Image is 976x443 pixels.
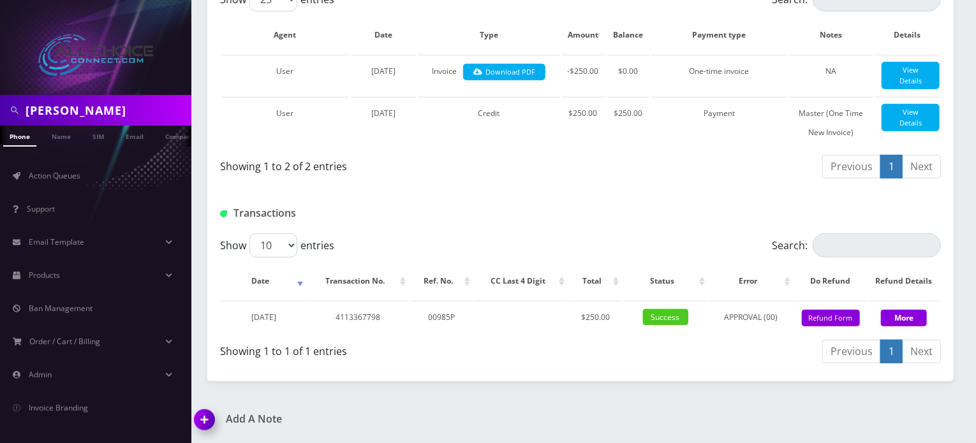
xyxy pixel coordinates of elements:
th: Amount [561,17,605,54]
button: Refund Form [802,310,860,327]
td: 00985P [410,301,473,333]
td: $250.00 [561,97,605,149]
th: Date: activate to sort column ascending [221,263,306,300]
th: Error: activate to sort column ascending [709,263,794,300]
td: -$250.00 [561,55,605,96]
th: Status: activate to sort column ascending [623,263,708,300]
span: Support [27,203,55,214]
td: 4113367798 [307,301,409,333]
th: Transaction No.: activate to sort column ascending [307,263,409,300]
span: [DATE] [251,312,276,323]
th: Notes [789,17,874,54]
select: Showentries [249,233,297,258]
td: User [221,55,349,96]
span: Success [643,309,688,325]
td: Payment [651,97,788,149]
input: Search in Company [26,98,188,122]
th: Payment type [651,17,788,54]
h1: Transactions [220,207,448,219]
th: Refund Details [868,263,940,300]
button: More [881,310,927,326]
td: $250.00 [607,97,650,149]
a: Name [45,126,77,145]
td: Credit [418,97,559,149]
span: Action Queues [29,170,80,181]
td: $250.00 [569,301,622,333]
a: Previous [822,155,881,178]
img: Transactions [220,210,227,217]
th: Date [350,17,417,54]
span: Invoice Branding [29,402,88,413]
a: 1 [880,155,903,178]
th: Type [418,17,559,54]
th: Ref. No.: activate to sort column ascending [410,263,473,300]
th: Details [875,17,940,54]
th: Balance [607,17,650,54]
a: SIM [86,126,110,145]
td: Invoice [418,55,559,96]
a: Previous [822,340,881,363]
a: View Details [882,104,940,131]
a: 1 [880,340,903,363]
a: Next [902,340,941,363]
img: All Choice Connect [38,34,153,76]
span: [DATE] [371,108,396,119]
span: Ban Management [29,303,92,314]
span: Email Template [29,236,84,247]
div: Showing 1 to 2 of 2 entries [220,154,571,174]
span: Admin [29,369,52,380]
th: Do Refund [795,263,867,300]
td: Master (One Time New Invoice) [789,97,874,149]
td: APPROVAL (00) [709,301,794,333]
th: CC Last 4 Digit: activate to sort column ascending [475,263,568,300]
a: Add A Note [195,413,571,425]
th: Total: activate to sort column ascending [569,263,622,300]
td: $0.00 [607,55,650,96]
a: View Details [882,62,940,89]
span: [DATE] [371,66,396,76]
span: Products [29,270,60,280]
div: Showing 1 to 1 of 1 entries [220,338,571,359]
input: Search: [813,233,941,258]
a: Email [119,126,150,145]
a: Next [902,155,941,178]
td: NA [789,55,874,96]
td: User [221,97,349,149]
a: Phone [3,126,36,147]
th: Agent [221,17,349,54]
td: One-time invoice [651,55,788,96]
a: Company [159,126,202,145]
a: Download PDF [463,64,545,81]
label: Search: [772,233,941,258]
span: Order / Cart / Billing [30,336,101,347]
label: Show entries [220,233,334,258]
